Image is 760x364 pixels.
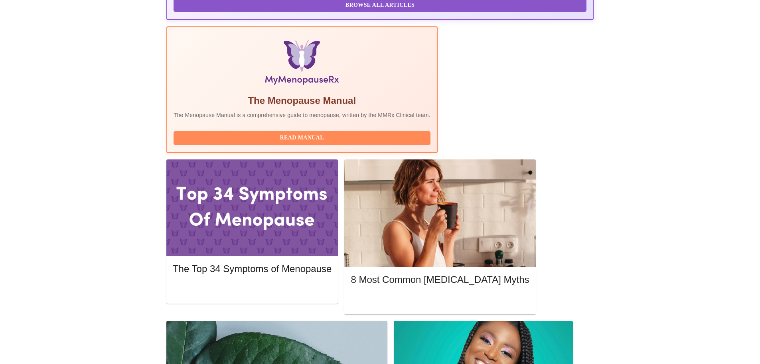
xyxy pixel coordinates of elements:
p: The Menopause Manual is a comprehensive guide to menopause, written by the MMRx Clinical team. [174,111,430,119]
button: Read More [351,294,529,308]
h5: The Top 34 Symptoms of Menopause [173,263,332,275]
a: Read Manual [174,134,432,141]
span: Read More [181,284,324,294]
img: Menopause Manual [214,40,389,88]
button: Read Manual [174,131,430,145]
span: Browse All Articles [182,0,578,10]
h5: The Menopause Manual [174,94,430,107]
span: Read More [359,296,521,306]
a: Browse All Articles [174,1,588,8]
button: Read More [173,282,332,296]
span: Read Manual [182,133,422,143]
h5: 8 Most Common [MEDICAL_DATA] Myths [351,273,529,286]
a: Read More [351,296,531,303]
a: Read More [173,285,334,292]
